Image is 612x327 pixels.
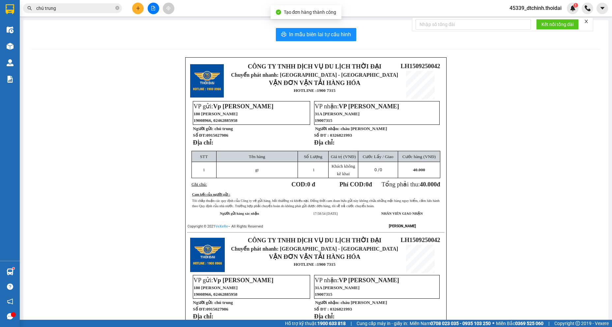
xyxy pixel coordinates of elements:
[294,262,317,267] strong: HOTLINE :
[269,253,361,260] strong: VẬN ĐƠN VẬN TẢI HÀNG HÓA
[314,139,335,146] strong: Địa chỉ:
[536,19,579,30] button: Kết nối tổng đài
[13,267,15,269] sup: 1
[7,284,13,290] span: question-circle
[374,167,382,172] span: 0 /
[151,6,156,11] span: file-add
[200,154,208,159] span: STT
[276,28,356,41] button: printerIn mẫu biên lai tự cấu hình
[330,133,352,138] span: 0326821993
[213,103,274,110] span: Vp [PERSON_NAME]
[203,167,205,172] span: 1
[255,167,259,172] span: gt
[380,167,382,172] span: 0
[193,126,213,131] strong: Người gửi:
[188,224,263,229] span: Copyright © 2021 – All Rights Reserved
[193,133,228,138] strong: Số ĐT:
[289,30,351,39] span: In mẫu biên lai tự cấu hình
[317,321,346,326] strong: 1900 633 818
[570,5,576,11] img: icon-new-feature
[193,307,228,312] strong: Số ĐT:
[7,43,14,50] img: warehouse-icon
[7,76,14,83] img: solution-icon
[315,300,339,305] strong: Người nhận:
[340,126,387,131] span: cháu [PERSON_NAME]
[541,21,573,28] span: Kết nối tổng đài
[339,277,399,284] span: VP [PERSON_NAME]
[163,3,174,14] button: aim
[294,88,317,93] strong: HOTLINE :
[276,10,281,15] span: check-circle
[402,154,436,159] span: Cước hàng (VNĐ)
[192,193,230,196] u: Cam kết của người gửi :
[413,167,425,172] span: 40.000
[7,59,14,66] img: warehouse-icon
[215,300,233,305] span: chú trung
[389,224,416,228] strong: [PERSON_NAME]
[307,181,315,188] span: 0 đ
[69,44,108,51] span: LH1509250040
[215,224,228,229] a: VeXeRe
[312,167,315,172] span: 1
[191,182,207,187] span: Ghi chú:
[36,5,114,12] input: Tìm tên, số ĐT hoặc mã đơn
[115,5,119,12] span: close-circle
[136,6,140,11] span: plus
[7,313,13,319] span: message
[330,307,352,312] span: 0326821993
[315,285,360,290] span: 31A [PERSON_NAME]
[193,103,273,110] span: VP gửi:
[7,26,14,33] img: warehouse-icon
[315,103,399,110] span: VP nhận:
[284,10,336,15] span: Tạo đơn hàng thành công
[193,313,213,320] strong: Địa chỉ:
[193,111,238,116] span: 180 [PERSON_NAME]
[339,181,372,188] strong: Phí COD: đ
[12,5,65,27] strong: CÔNG TY TNHH DỊCH VỤ DU LỊCH THỜI ĐẠI
[317,88,335,93] strong: 1900 7315
[400,236,440,243] span: LH1509250042
[315,118,332,123] span: 19007315
[504,4,567,12] span: 45339_dtchinh.thoidai
[315,111,360,116] span: 31A [PERSON_NAME]
[381,212,423,215] strong: NHÂN VIÊN GIAO NHẬN
[248,237,381,244] strong: CÔNG TY TNHH DỊCH VỤ DU LỊCH THỜI ĐẠI
[27,6,32,11] span: search
[314,307,329,312] strong: Số ĐT :
[281,32,286,38] span: printer
[193,118,237,123] span: 19008966, 02462885958
[193,292,237,297] span: 19008966, 02462885958
[193,277,273,284] span: VP gửi:
[410,320,491,327] span: Miền Nam
[190,238,225,272] img: logo
[420,181,437,188] span: 40.000
[6,4,14,14] img: logo-vxr
[115,6,119,10] span: close-circle
[285,320,346,327] span: Hỗ trợ kỹ thuật:
[363,154,393,159] span: Cước Lấy / Giao
[192,199,440,208] span: Tôi chấp thuận các quy định của Công ty về gửi hàng, bồi thường và khiếu nại. Đồng thời cam đoan ...
[597,3,608,14] button: caret-down
[314,133,329,138] strong: Số ĐT :
[575,321,580,326] span: copyright
[206,307,228,312] span: 0915027986
[231,246,398,252] span: Chuyển phát nhanh: [GEOGRAPHIC_DATA] - [GEOGRAPHIC_DATA]
[314,313,335,320] strong: Địa chỉ:
[574,3,577,8] span: 1
[585,5,591,11] img: phone-icon
[315,292,332,297] span: 19007315
[584,19,589,24] span: close
[573,3,578,8] sup: 1
[10,28,67,52] span: Chuyển phát nhanh: [GEOGRAPHIC_DATA] - [GEOGRAPHIC_DATA]
[249,154,265,159] span: Tên hàng
[193,300,213,305] strong: Người gửi:
[548,320,549,327] span: |
[515,321,543,326] strong: 0369 525 060
[132,3,144,14] button: plus
[331,154,356,159] span: Giá trị (VNĐ)
[599,5,605,11] span: caret-down
[382,181,440,188] span: Tổng phải thu:
[7,298,13,305] span: notification
[315,126,339,131] strong: Người nhận:
[332,164,355,176] span: Khách không kê khai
